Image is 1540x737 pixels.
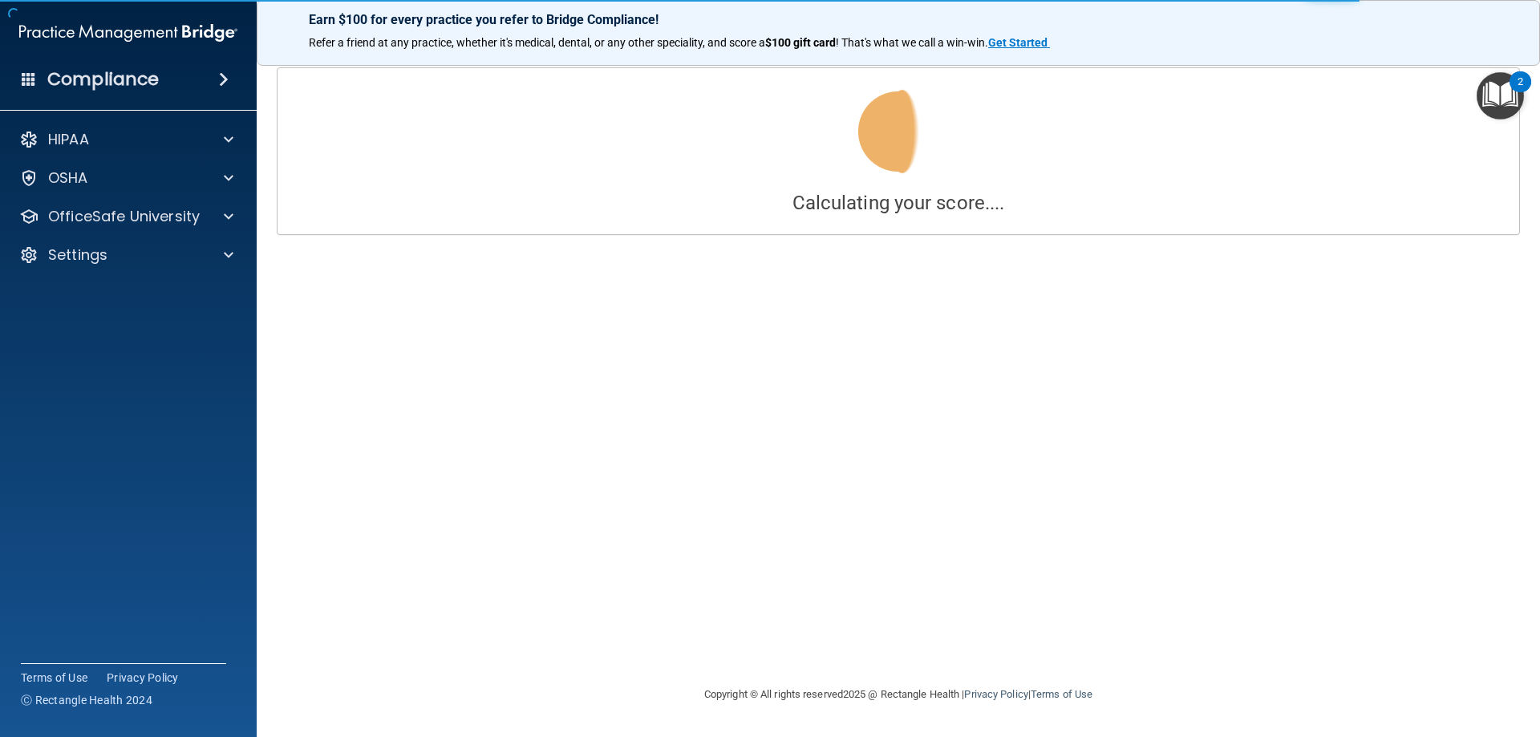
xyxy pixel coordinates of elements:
[48,130,89,149] p: HIPAA
[19,130,233,149] a: HIPAA
[847,80,950,183] img: loading.6f9b2b87.gif
[1518,82,1523,103] div: 2
[107,670,179,686] a: Privacy Policy
[988,36,1050,49] a: Get Started
[309,12,1488,27] p: Earn $100 for every practice you refer to Bridge Compliance!
[765,36,836,49] strong: $100 gift card
[309,36,765,49] span: Refer a friend at any practice, whether it's medical, dental, or any other speciality, and score a
[1031,688,1092,700] a: Terms of Use
[19,168,233,188] a: OSHA
[606,669,1191,720] div: Copyright © All rights reserved 2025 @ Rectangle Health | |
[21,692,152,708] span: Ⓒ Rectangle Health 2024
[21,670,87,686] a: Terms of Use
[836,36,988,49] span: ! That's what we call a win-win.
[988,36,1048,49] strong: Get Started
[290,192,1507,213] h4: Calculating your score....
[47,68,159,91] h4: Compliance
[48,168,88,188] p: OSHA
[48,245,107,265] p: Settings
[19,245,233,265] a: Settings
[19,207,233,226] a: OfficeSafe University
[1477,72,1524,119] button: Open Resource Center, 2 new notifications
[19,17,237,49] img: PMB logo
[48,207,200,226] p: OfficeSafe University
[964,688,1027,700] a: Privacy Policy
